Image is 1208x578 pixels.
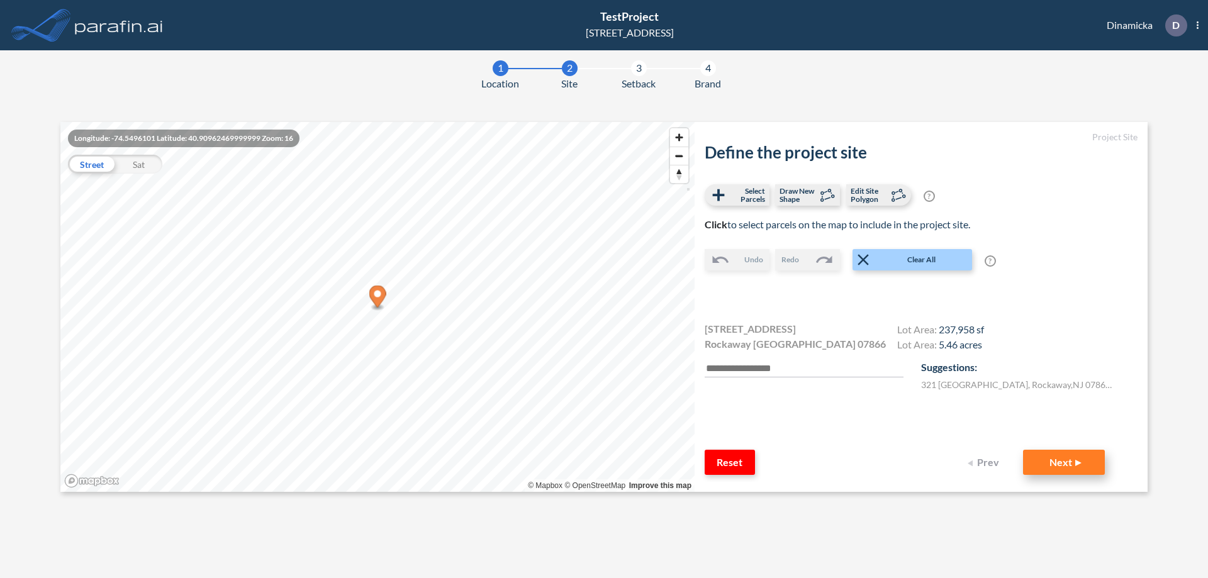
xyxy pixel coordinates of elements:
a: Mapbox homepage [64,474,120,488]
div: Map marker [369,286,386,311]
button: Clear All [853,249,972,270]
div: Longitude: -74.5496101 Latitude: 40.90962469999999 Zoom: 16 [68,130,299,147]
span: Rockaway [GEOGRAPHIC_DATA] 07866 [705,336,886,352]
h5: Project Site [705,132,1138,143]
span: TestProject [600,9,659,23]
a: OpenStreetMap [564,481,625,490]
button: Next [1023,450,1105,475]
button: Zoom out [670,147,688,165]
a: Mapbox [528,481,562,490]
span: ? [985,255,996,267]
p: D [1172,19,1180,31]
button: Undo [705,249,769,270]
div: Street [68,155,115,174]
button: Reset [705,450,755,475]
span: ? [924,191,935,202]
button: Redo [775,249,840,270]
span: Redo [781,254,799,265]
span: [STREET_ADDRESS] [705,321,796,336]
button: Zoom in [670,128,688,147]
span: Select Parcels [728,187,765,203]
h4: Lot Area: [897,338,984,353]
p: Suggestions: [921,360,1138,375]
b: Click [705,218,727,230]
img: logo [72,13,165,38]
button: Reset bearing to north [670,165,688,183]
span: Undo [744,254,763,265]
div: Dinamicka [1088,14,1199,36]
canvas: Map [60,122,695,492]
button: Prev [960,450,1010,475]
span: Setback [622,76,656,91]
span: Brand [695,76,721,91]
h2: Define the project site [705,143,1138,162]
span: 5.46 acres [939,338,982,350]
span: Draw New Shape [780,187,817,203]
h4: Lot Area: [897,323,984,338]
label: 321 [GEOGRAPHIC_DATA] , Rockaway , NJ 07866 , US [921,378,1116,391]
div: 4 [700,60,716,76]
span: Site [561,76,578,91]
div: [STREET_ADDRESS] [586,25,674,40]
span: to select parcels on the map to include in the project site. [705,218,970,230]
div: 2 [562,60,578,76]
span: Edit Site Polygon [851,187,888,203]
div: Sat [115,155,162,174]
span: Location [481,76,519,91]
div: 3 [631,60,647,76]
span: Reset bearing to north [670,165,688,183]
a: Improve this map [629,481,691,490]
span: Clear All [873,254,971,265]
span: 237,958 sf [939,323,984,335]
div: 1 [493,60,508,76]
